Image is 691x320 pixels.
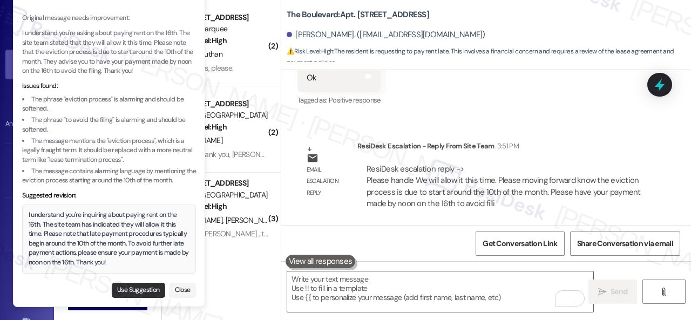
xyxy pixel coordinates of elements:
span: [PERSON_NAME] [168,135,222,145]
span: Get Conversation Link [483,238,557,249]
div: Apt. [STREET_ADDRESS] [168,178,268,189]
i:  [598,288,606,296]
div: Apt. [STREET_ADDRESS] [168,12,268,23]
span: Positive response [329,96,381,105]
div: 3:51 PM [494,140,519,152]
a: Inbox [5,50,49,79]
button: Use Suggestion [112,283,165,298]
strong: ⚠️ Risk Level: High [287,47,333,56]
p: Original message needs improvement: [22,13,196,23]
div: Apt. [STREET_ADDRESS] [168,98,268,110]
div: Property: Marquee [168,23,268,35]
a: Site Visit • [5,156,49,185]
li: The phrase "to avoid the filing" is alarming and should be softened. [22,115,196,134]
div: I understand you're inquiring about paying rent on the 16th. The site team has indicated they wil... [29,210,190,267]
div: Property: [GEOGRAPHIC_DATA] [168,189,268,201]
span: Send [611,286,627,297]
button: Close [169,283,196,298]
div: Property: [GEOGRAPHIC_DATA] [168,110,268,121]
li: The message mentions the "eviction process", which is a legally fraught term. It should be replac... [22,137,196,165]
a: Buildings [5,262,49,291]
textarea: To enrich screen reader interactions, please activate Accessibility in Grammarly extension settings [287,271,593,312]
i:  [660,288,668,296]
button: Share Conversation via email [570,232,680,256]
b: The Boulevard: Apt. [STREET_ADDRESS] [287,9,429,21]
button: Send [588,280,637,304]
div: Email escalation reply [307,164,349,199]
div: Suggested revision: [22,191,196,201]
span: : The resident is requesting to pay rent late. This involves a financial concern and requires a r... [287,46,691,69]
span: Share Conversation via email [577,238,673,249]
div: Ok [307,72,317,84]
div: [PERSON_NAME]. ([EMAIL_ADDRESS][DOMAIN_NAME]) [287,29,485,40]
span: [PERSON_NAME] [226,215,280,225]
div: Issues found: [22,81,196,91]
button: Get Conversation Link [476,232,564,256]
div: ResiDesk Escalation - Reply From Site Team [357,140,650,155]
div: ResiDesk escalation reply -> Please handle We will allow it this time. Please moving forward know... [367,164,641,209]
li: The phrase "eviction process" is alarming and should be softened. [22,95,196,114]
div: Archived on [DATE] [167,241,269,254]
a: Insights • [5,209,49,238]
li: The message contains alarming language by mentioning the eviction process starting around the 10t... [22,167,196,186]
p: I understand you're asking about paying rent on the 16th. The site team stated that they will all... [22,29,196,76]
div: Tagged as: [297,92,381,108]
span: D. Nallamaruthan [168,49,222,59]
